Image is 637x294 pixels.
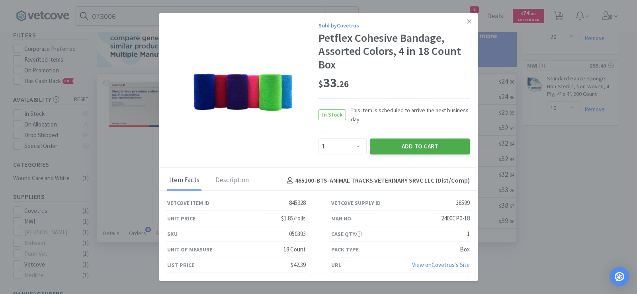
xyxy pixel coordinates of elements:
[318,75,349,91] span: 33
[281,214,306,223] div: $1.85/rolls
[318,31,470,72] div: Petflex Cohesive Bandage, Assorted Colors, 4 in 18 Count Box
[460,245,470,254] div: Box
[467,229,470,239] div: 1
[331,214,353,223] div: Man No.
[193,64,293,112] img: b796b4823bc04885b837c2e7394416aa_38599.png
[331,230,362,238] div: Case Qty.
[412,261,470,269] a: View onCovetrus's Site
[346,106,470,124] span: This item is scheduled to arrive the next business day
[456,198,470,208] div: 38599
[167,261,194,269] div: List Price
[318,78,323,90] span: $
[213,171,251,191] div: Description
[318,21,470,30] div: Sold by Covetrus
[284,175,470,186] h4: 465100-BTS - ANIMAL TRACKS VETERINARY SRVC LLC (Dist/Comp)
[319,110,346,120] span: In Stock
[331,261,341,269] div: URL
[167,230,178,238] div: SKU
[289,198,306,208] div: 845928
[167,171,201,191] div: Item Facts
[283,245,306,254] div: 18 Count
[291,260,306,270] div: $42.39
[167,214,195,223] div: Unit Price
[167,245,213,254] div: Unit of Measure
[610,267,629,286] div: Open Intercom Messenger
[370,138,470,154] button: Add to Cart
[167,199,209,207] div: Vetcove Item ID
[331,245,359,254] div: Pack Type
[337,78,349,90] span: . 26
[331,199,381,207] div: Vetcove Supply ID
[441,214,470,223] div: 2400CP0-18
[289,229,306,239] div: 050393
